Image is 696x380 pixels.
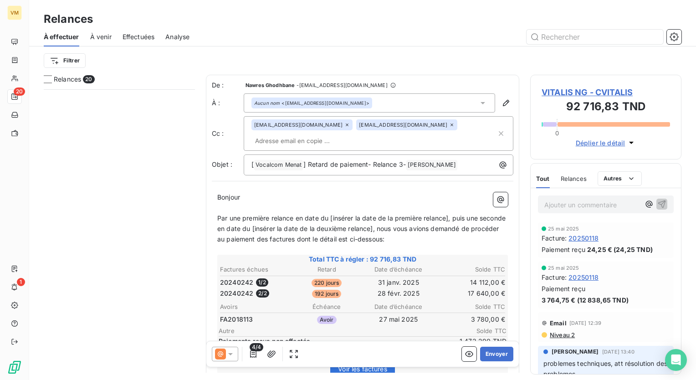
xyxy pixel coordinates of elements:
th: Date d’échéance [363,265,434,274]
input: Rechercher [527,30,663,44]
th: Date d’échéance [363,302,434,312]
td: FA2018113 [220,314,291,324]
span: Objet : [212,160,232,168]
span: À effectuer [44,32,79,41]
span: De : [212,81,244,90]
div: Open Intercom Messenger [665,349,687,371]
span: 20240242 [220,289,253,298]
h3: 92 716,83 TND [542,98,670,117]
span: Paiement reçu [542,245,585,254]
span: Tout [536,175,550,182]
span: 192 jours [312,290,341,298]
span: [PERSON_NAME] [406,160,457,170]
span: Bonjour [217,193,240,201]
span: Email [550,319,567,327]
span: À venir [90,32,112,41]
span: Relances [54,75,81,84]
label: Cc : [212,129,244,138]
span: 220 jours [312,279,342,287]
span: Facture : [542,272,567,282]
button: Autres [598,171,642,186]
td: 28 févr. 2025 [363,288,434,298]
span: Par une première relance en date du [insérer la date de la première relance], puis une seconde en... [217,214,507,243]
span: Déplier le détail [576,138,625,148]
span: - [EMAIL_ADDRESS][DOMAIN_NAME] [297,82,387,88]
span: Autre [219,327,452,334]
div: grid [44,89,195,380]
span: 20 [83,75,94,83]
em: Aucun nom [254,100,280,106]
span: 24,25 € (24,25 TND) [587,245,653,254]
span: Relances [561,175,587,182]
span: Nawres Ghodhbane [246,82,295,88]
span: Paiements reçus non affectés [219,337,450,346]
label: À : [212,98,244,108]
span: [EMAIL_ADDRESS][DOMAIN_NAME] [254,122,343,128]
span: [DATE] 12:39 [569,320,602,326]
th: Avoirs [220,302,291,312]
div: VM [7,5,22,20]
span: 0 [555,129,559,137]
span: [EMAIL_ADDRESS][DOMAIN_NAME] [359,122,447,128]
img: Logo LeanPay [7,360,22,375]
span: [ [251,160,254,168]
td: 14 112,00 € [435,277,506,288]
th: Solde TTC [435,302,506,312]
span: 20240242 [220,278,253,287]
span: 3 764,75 € (12 838,65 TND) [542,295,629,305]
span: 20 [14,87,25,96]
th: Solde TTC [435,265,506,274]
span: 2 / 2 [256,289,269,298]
span: 4/4 [250,343,263,351]
button: Envoyer [480,347,513,361]
span: -1 473,290 TND [452,337,507,346]
span: Niveau 2 [549,331,575,339]
span: Vocalcom Menat [254,160,303,170]
span: 25 mai 2025 [548,226,579,231]
span: Facture : [542,233,567,243]
td: 27 mai 2025 [363,314,434,324]
span: Effectuées [123,32,155,41]
span: ] Retard de paiement- Relance 3- [303,160,406,168]
span: Voir les factures [338,365,387,373]
span: [PERSON_NAME] [552,348,599,356]
th: Échéance [292,302,363,312]
span: 20250118 [568,272,599,282]
span: VITALIS NG - CVITALIS [542,86,670,98]
span: 1 / 2 [256,278,268,287]
span: 25 mai 2025 [548,265,579,271]
span: Solde TTC [452,327,507,334]
th: Factures échues [220,265,291,274]
th: Retard [292,265,363,274]
span: Analyse [165,32,189,41]
span: [DATE] 13:40 [602,349,635,354]
span: 20250118 [568,233,599,243]
button: Filtrer [44,53,86,68]
td: 31 janv. 2025 [363,277,434,288]
span: Total TTC à régler : 92 716,83 TND [219,255,507,264]
input: Adresse email en copie ... [251,134,357,148]
h3: Relances [44,11,93,27]
td: 3 780,00 € [435,314,506,324]
button: Déplier le détail [573,138,639,148]
span: 1 [17,278,25,286]
span: Paiement reçu [542,284,585,293]
span: Avoir [317,316,337,324]
span: problemes techniques, att résolution des problemes [543,359,669,378]
td: 17 640,00 € [435,288,506,298]
div: <[EMAIL_ADDRESS][DOMAIN_NAME]> [254,100,369,106]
